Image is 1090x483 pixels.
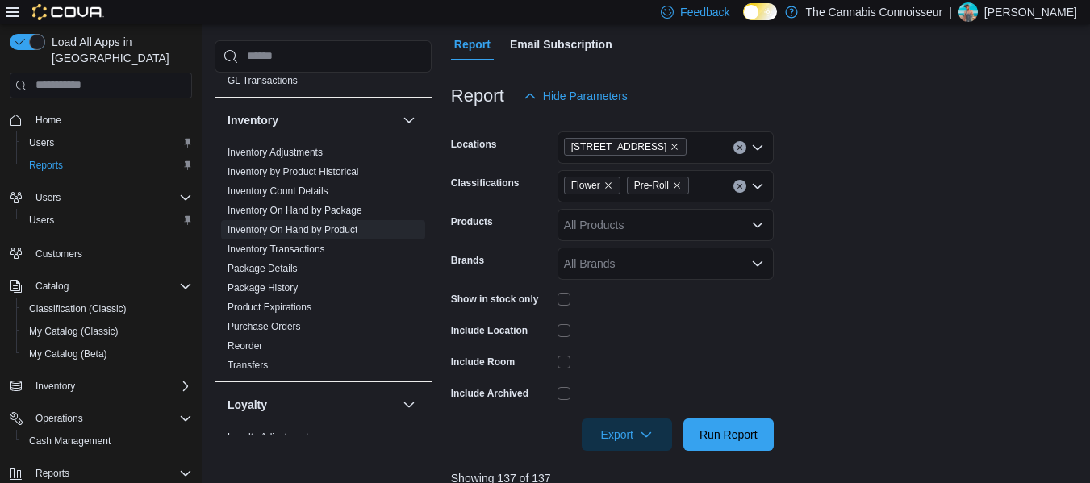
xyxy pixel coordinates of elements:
button: Open list of options [751,141,764,154]
button: Operations [3,407,198,430]
span: Classification (Classic) [23,299,192,319]
span: Transfers [228,359,268,372]
span: Flower [571,177,600,194]
span: Users [23,210,192,230]
span: My Catalog (Beta) [23,344,192,364]
span: GL Transactions [228,74,298,87]
span: Classification (Classic) [29,302,127,315]
span: [STREET_ADDRESS] [571,139,667,155]
span: Users [35,191,61,204]
span: Catalog [35,280,69,293]
button: Users [16,131,198,154]
a: Customers [29,244,89,264]
span: Reports [29,464,192,483]
button: Reports [29,464,76,483]
button: Users [3,186,198,209]
button: Inventory [3,375,198,398]
div: Joey Sytsma [958,2,978,22]
span: Loyalty Adjustments [228,431,314,443]
button: Loyalty [228,397,396,413]
span: Users [23,133,192,152]
span: Cash Management [23,431,192,451]
span: My Catalog (Classic) [23,322,192,341]
button: Open list of options [751,257,764,270]
a: Purchase Orders [228,321,301,332]
a: My Catalog (Beta) [23,344,114,364]
div: Inventory [215,143,432,381]
a: Loyalty Adjustments [228,431,314,443]
span: Users [29,136,54,149]
button: My Catalog (Classic) [16,320,198,343]
button: Reports [16,154,198,177]
span: Run Report [700,427,758,443]
label: Show in stock only [451,293,539,306]
a: Reports [23,156,69,175]
button: My Catalog (Beta) [16,343,198,365]
button: Clear input [733,141,746,154]
span: Feedback [680,4,729,20]
button: Users [29,188,67,207]
span: Reorder [228,339,262,352]
span: Reports [29,159,63,172]
label: Include Archived [451,387,528,400]
span: Inventory Adjustments [228,146,323,159]
button: Clear input [733,180,746,193]
span: Operations [29,409,192,428]
span: Pre-Roll [627,177,689,194]
div: Loyalty [215,427,432,473]
a: GL Transactions [228,75,298,86]
span: Cash Management [29,435,111,448]
span: Report [454,28,491,60]
span: Customers [35,248,82,260]
span: Email Subscription [510,28,612,60]
button: Export [582,418,672,451]
button: Loyalty [399,395,419,414]
button: Open list of options [751,180,764,193]
button: Open list of options [751,219,764,231]
button: Catalog [3,275,198,298]
a: Users [23,210,61,230]
span: Users [29,214,54,227]
button: Inventory [228,112,396,128]
label: Brands [451,254,484,267]
button: Operations [29,409,90,428]
a: Classification (Classic) [23,299,133,319]
h3: Loyalty [228,397,267,413]
a: My Catalog (Classic) [23,322,125,341]
button: Inventory [399,110,419,130]
button: Run Report [683,418,774,451]
button: Home [3,108,198,131]
label: Include Room [451,356,515,368]
a: Inventory by Product Historical [228,166,359,177]
span: My Catalog (Classic) [29,325,119,338]
span: Home [29,110,192,130]
button: Users [16,209,198,231]
span: Inventory by Product Historical [228,165,359,178]
h3: Report [451,86,504,106]
span: Export [591,418,662,451]
button: Remove Flower from selection in this group [603,181,613,190]
label: Locations [451,138,497,151]
span: Load All Apps in [GEOGRAPHIC_DATA] [45,34,192,66]
h3: Inventory [228,112,278,128]
label: Include Location [451,324,528,337]
a: Inventory On Hand by Package [228,205,362,216]
button: Catalog [29,277,75,296]
span: Inventory [29,377,192,396]
span: Inventory Count Details [228,185,328,198]
input: Dark Mode [743,3,777,20]
span: Hide Parameters [543,88,628,104]
button: Hide Parameters [517,80,634,112]
button: Customers [3,241,198,264]
a: Transfers [228,360,268,371]
a: Users [23,133,61,152]
a: Reorder [228,340,262,352]
span: Dark Mode [743,20,744,21]
span: Pre-Roll [634,177,669,194]
a: Inventory On Hand by Product [228,224,357,235]
a: Inventory Transactions [228,244,325,255]
label: Classifications [451,177,520,189]
p: | [949,2,952,22]
label: Products [451,215,493,228]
